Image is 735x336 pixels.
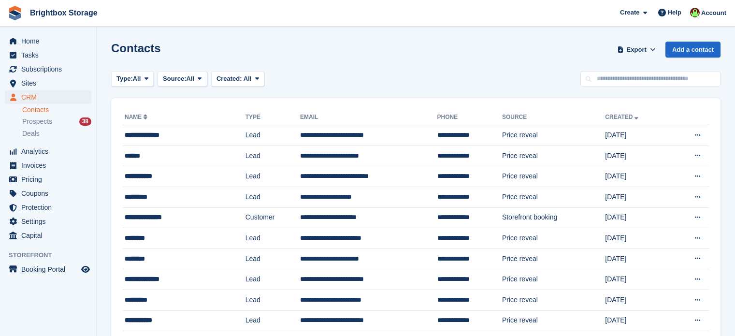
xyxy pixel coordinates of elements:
span: Prospects [22,117,52,126]
th: Source [502,110,605,125]
a: Brightbox Storage [26,5,101,21]
td: Price reveal [502,187,605,207]
td: Lead [245,187,300,207]
td: Price reveal [502,290,605,310]
a: menu [5,145,91,158]
td: [DATE] [605,207,671,228]
a: menu [5,201,91,214]
img: Marlena [690,8,700,17]
td: Lead [245,125,300,146]
span: Analytics [21,145,79,158]
a: menu [5,34,91,48]
span: CRM [21,90,79,104]
span: Export [627,45,647,55]
span: Booking Portal [21,263,79,276]
button: Created: All [211,71,264,87]
img: stora-icon-8386f47178a22dfd0bd8f6a31ec36ba5ce8667c1dd55bd0f319d3a0aa187defe.svg [8,6,22,20]
td: Lead [245,248,300,269]
div: 38 [79,117,91,126]
a: Add a contact [665,42,721,58]
td: Customer [245,207,300,228]
td: [DATE] [605,248,671,269]
a: Name [125,114,149,120]
a: Created [605,114,640,120]
a: menu [5,263,91,276]
th: Type [245,110,300,125]
span: All [187,74,195,84]
span: All [244,75,252,82]
td: [DATE] [605,125,671,146]
span: Home [21,34,79,48]
span: All [133,74,141,84]
span: Sites [21,76,79,90]
td: Lead [245,166,300,187]
span: Account [701,8,726,18]
a: Preview store [80,263,91,275]
a: menu [5,159,91,172]
a: menu [5,76,91,90]
a: Contacts [22,105,91,115]
span: Storefront [9,250,96,260]
span: Capital [21,229,79,242]
span: Created: [216,75,242,82]
span: Type: [116,74,133,84]
td: [DATE] [605,228,671,249]
td: Price reveal [502,146,605,166]
td: [DATE] [605,146,671,166]
th: Email [300,110,437,125]
span: Pricing [21,173,79,186]
td: Storefront booking [502,207,605,228]
td: [DATE] [605,310,671,331]
span: Deals [22,129,40,138]
a: menu [5,90,91,104]
button: Type: All [111,71,154,87]
a: menu [5,48,91,62]
a: Deals [22,129,91,139]
td: [DATE] [605,166,671,187]
td: Price reveal [502,166,605,187]
td: Lead [245,269,300,290]
td: Price reveal [502,228,605,249]
span: Invoices [21,159,79,172]
span: Settings [21,215,79,228]
span: Help [668,8,681,17]
th: Phone [437,110,502,125]
td: Lead [245,228,300,249]
a: Prospects 38 [22,117,91,127]
td: Price reveal [502,125,605,146]
h1: Contacts [111,42,161,55]
button: Export [615,42,658,58]
td: Price reveal [502,310,605,331]
a: menu [5,229,91,242]
td: Price reveal [502,269,605,290]
span: Protection [21,201,79,214]
td: Lead [245,310,300,331]
a: menu [5,215,91,228]
span: Tasks [21,48,79,62]
span: Coupons [21,187,79,200]
td: [DATE] [605,290,671,310]
td: Lead [245,146,300,166]
td: Lead [245,290,300,310]
a: menu [5,173,91,186]
span: Subscriptions [21,62,79,76]
td: [DATE] [605,269,671,290]
a: menu [5,187,91,200]
button: Source: All [158,71,207,87]
td: Price reveal [502,248,605,269]
td: [DATE] [605,187,671,207]
span: Source: [163,74,186,84]
a: menu [5,62,91,76]
span: Create [620,8,639,17]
